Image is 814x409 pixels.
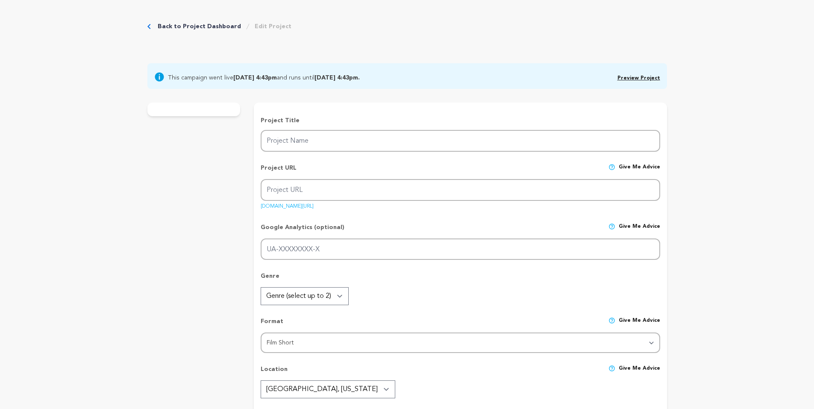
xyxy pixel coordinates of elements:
[619,223,660,238] span: Give me advice
[147,22,291,31] div: Breadcrumb
[261,238,660,260] input: UA-XXXXXXXX-X
[261,130,660,152] input: Project Name
[608,317,615,324] img: help-circle.svg
[619,365,660,380] span: Give me advice
[261,317,283,332] p: Format
[261,272,660,287] p: Genre
[608,365,615,372] img: help-circle.svg
[261,179,660,201] input: Project URL
[314,75,360,81] b: [DATE] 4:43pm.
[261,116,660,125] p: Project Title
[619,317,660,332] span: Give me advice
[233,75,277,81] b: [DATE] 4:43pm
[261,200,314,209] a: [DOMAIN_NAME][URL]
[261,164,297,179] p: Project URL
[617,76,660,81] a: Preview Project
[158,22,241,31] a: Back to Project Dashboard
[608,223,615,230] img: help-circle.svg
[255,22,291,31] a: Edit Project
[261,223,344,238] p: Google Analytics (optional)
[619,164,660,179] span: Give me advice
[608,164,615,171] img: help-circle.svg
[168,72,360,82] span: This campaign went live and runs until
[261,365,288,380] p: Location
